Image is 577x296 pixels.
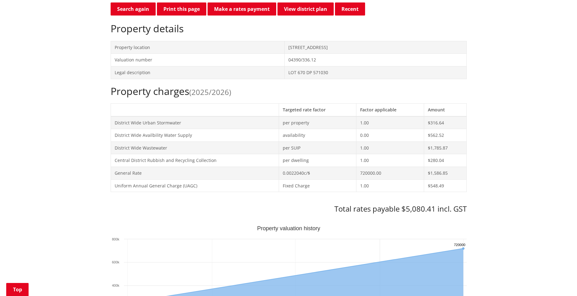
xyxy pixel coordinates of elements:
td: 1.00 [356,154,424,167]
td: Property location [111,41,284,54]
th: Targeted rate factor [279,103,356,116]
a: Search again [111,2,156,16]
text: 600k [112,260,119,264]
th: Amount [424,103,466,116]
button: Recent [335,2,365,16]
td: $548.49 [424,179,466,192]
td: per property [279,116,356,129]
td: District Wide Availbility Water Supply [111,129,279,142]
td: 0.0022040c/$ [279,167,356,179]
td: $1,586.85 [424,167,466,179]
td: District Wide Wastewater [111,141,279,154]
td: $316.64 [424,116,466,129]
td: per dwelling [279,154,356,167]
button: Print this page [157,2,206,16]
text: 720000 [454,243,465,247]
td: Central District Rubbish and Recycling Collection [111,154,279,167]
td: General Rate [111,167,279,179]
h3: Total rates payable $5,080.41 incl. GST [111,204,467,213]
td: 04390/336.12 [284,54,466,66]
text: 400k [112,284,119,287]
h2: Property details [111,23,467,34]
a: View district plan [277,2,334,16]
td: District Wide Urban Stormwater [111,116,279,129]
td: Legal description [111,66,284,79]
td: 1.00 [356,116,424,129]
td: $1,785.87 [424,141,466,154]
td: 0.00 [356,129,424,142]
td: 1.00 [356,179,424,192]
a: Make a rates payment [208,2,276,16]
td: 1.00 [356,141,424,154]
td: [STREET_ADDRESS] [284,41,466,54]
path: Sunday, Jun 30, 12:00, 720,000. Capital Value. [462,247,464,250]
td: 720000.00 [356,167,424,179]
td: Fixed Charge [279,179,356,192]
td: Uniform Annual General Charge (UAGC) [111,179,279,192]
h2: Property charges [111,85,467,97]
td: Valuation number [111,54,284,66]
text: 800k [112,237,119,241]
td: $280.04 [424,154,466,167]
text: Property valuation history [257,225,320,231]
th: Factor applicable [356,103,424,116]
td: $562.52 [424,129,466,142]
td: LOT 670 DP 571030 [284,66,466,79]
td: availability [279,129,356,142]
td: per SUIP [279,141,356,154]
span: (2025/2026) [189,87,231,97]
a: Top [6,283,29,296]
